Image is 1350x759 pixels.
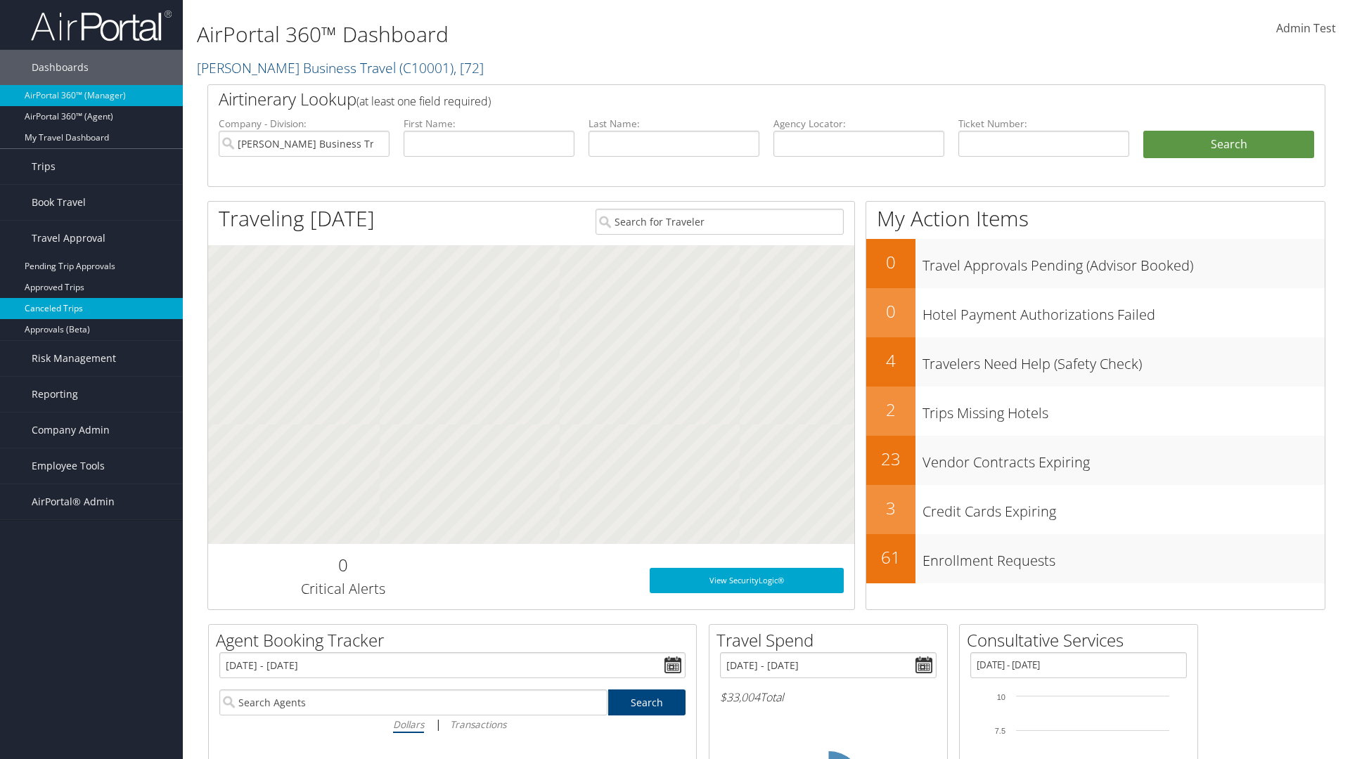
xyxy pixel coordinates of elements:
h3: Travelers Need Help (Safety Check) [922,347,1325,374]
label: Last Name: [589,117,759,131]
span: Travel Approval [32,221,105,256]
span: Company Admin [32,413,110,448]
span: Employee Tools [32,448,105,484]
h2: 2 [866,398,915,422]
a: 2Trips Missing Hotels [866,387,1325,436]
span: ( C10001 ) [399,58,454,77]
span: Book Travel [32,185,86,220]
a: 0Hotel Payment Authorizations Failed [866,288,1325,337]
h2: 3 [866,496,915,520]
h1: AirPortal 360™ Dashboard [197,20,956,49]
h3: Trips Missing Hotels [922,396,1325,423]
h1: Traveling [DATE] [219,204,375,233]
tspan: 7.5 [995,727,1005,735]
span: (at least one field required) [356,93,491,109]
span: Trips [32,149,56,184]
a: 3Credit Cards Expiring [866,485,1325,534]
h3: Critical Alerts [219,579,467,599]
label: Ticket Number: [958,117,1129,131]
h3: Vendor Contracts Expiring [922,446,1325,472]
label: First Name: [404,117,574,131]
i: Transactions [450,718,506,731]
h2: 61 [866,545,915,569]
span: , [ 72 ] [454,58,484,77]
input: Search Agents [219,689,607,715]
span: AirPortal® Admin [32,484,115,519]
a: 61Enrollment Requests [866,534,1325,583]
a: 23Vendor Contracts Expiring [866,436,1325,485]
button: Search [1143,131,1314,159]
span: Admin Test [1276,20,1336,36]
h2: 4 [866,349,915,372]
h2: 0 [866,250,915,274]
tspan: 10 [997,693,1005,701]
h2: 0 [219,553,467,577]
h2: Airtinerary Lookup [219,87,1221,111]
h3: Enrollment Requests [922,544,1325,571]
h3: Credit Cards Expiring [922,495,1325,521]
h3: Hotel Payment Authorizations Failed [922,298,1325,325]
h1: My Action Items [866,204,1325,233]
a: Admin Test [1276,7,1336,51]
h2: Agent Booking Tracker [216,628,696,652]
label: Agency Locator: [773,117,944,131]
span: Reporting [32,377,78,412]
a: View SecurityLogic® [650,568,844,593]
i: Dollars [393,718,424,731]
a: Search [608,689,686,715]
input: Search for Traveler [596,209,844,235]
img: airportal-logo.png [31,9,172,42]
div: | [219,715,686,733]
span: Dashboards [32,50,89,85]
span: Risk Management [32,341,116,376]
h2: Travel Spend [716,628,947,652]
a: 0Travel Approvals Pending (Advisor Booked) [866,239,1325,288]
span: $33,004 [720,689,760,705]
h2: 23 [866,447,915,471]
a: 4Travelers Need Help (Safety Check) [866,337,1325,387]
h6: Total [720,689,937,705]
label: Company - Division: [219,117,390,131]
a: [PERSON_NAME] Business Travel [197,58,484,77]
h3: Travel Approvals Pending (Advisor Booked) [922,249,1325,275]
h2: Consultative Services [967,628,1197,652]
h2: 0 [866,299,915,323]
